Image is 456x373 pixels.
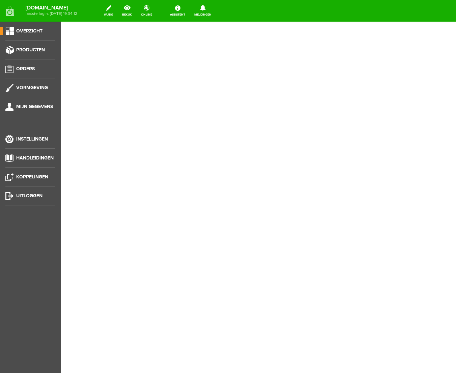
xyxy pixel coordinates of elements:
a: Assistent [166,3,189,18]
span: Overzicht [16,28,42,34]
strong: [DOMAIN_NAME] [26,6,77,10]
a: Meldingen [190,3,216,18]
span: Handleidingen [16,155,54,161]
a: bekijk [118,3,136,18]
span: Uitloggen [16,193,42,199]
a: wijzig [100,3,117,18]
span: Orders [16,66,35,72]
span: Mijn gegevens [16,104,53,109]
span: laatste login: [DATE] 19:34:12 [26,12,77,16]
span: Instellingen [16,136,48,142]
span: Vormgeving [16,85,48,91]
span: Koppelingen [16,174,48,180]
a: online [137,3,156,18]
span: Producten [16,47,45,53]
